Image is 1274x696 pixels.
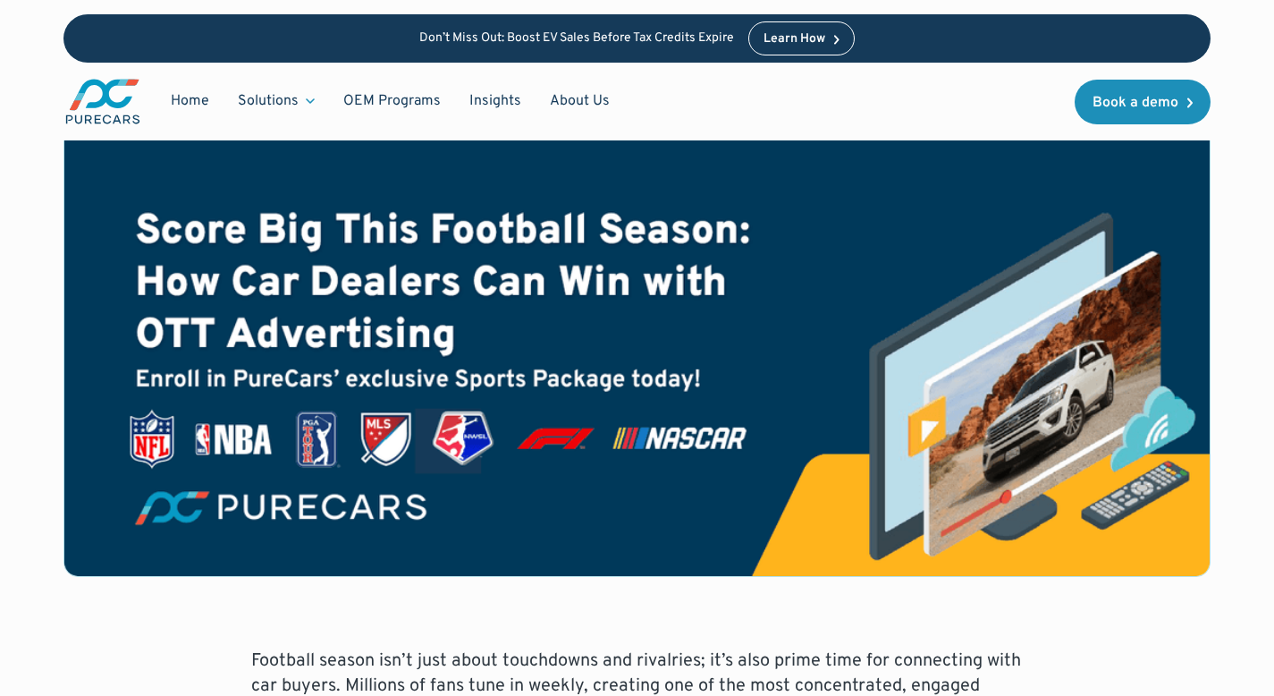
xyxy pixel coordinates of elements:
[1075,80,1211,124] a: Book a demo
[455,84,536,118] a: Insights
[238,91,299,111] div: Solutions
[156,84,224,118] a: Home
[63,77,142,126] a: main
[764,33,825,46] div: Learn How
[329,84,455,118] a: OEM Programs
[1093,96,1178,110] div: Book a demo
[224,84,329,118] div: Solutions
[536,84,624,118] a: About Us
[748,21,855,55] a: Learn How
[63,77,142,126] img: purecars logo
[419,31,734,47] p: Don’t Miss Out: Boost EV Sales Before Tax Credits Expire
